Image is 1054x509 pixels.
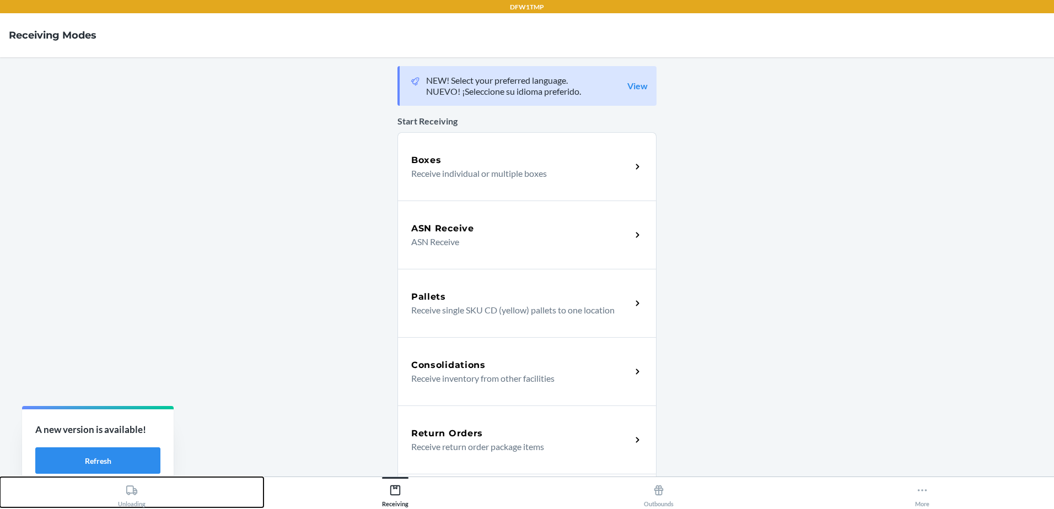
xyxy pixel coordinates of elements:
p: Receive single SKU CD (yellow) pallets to one location [411,304,622,317]
div: Unloading [118,480,146,507]
p: A new version is available! [35,423,160,437]
p: NEW! Select your preferred language. [426,75,581,86]
div: More [915,480,929,507]
h5: Consolidations [411,359,486,372]
a: BoxesReceive individual or multiple boxes [397,132,657,201]
button: More [790,477,1054,507]
h5: Boxes [411,154,442,167]
button: Outbounds [527,477,790,507]
h4: Receiving Modes [9,28,96,42]
p: NUEVO! ¡Seleccione su idioma preferido. [426,86,581,97]
h5: Pallets [411,290,446,304]
a: View [627,80,648,91]
h5: Return Orders [411,427,483,440]
a: ASN ReceiveASN Receive [397,201,657,269]
h5: ASN Receive [411,222,474,235]
p: Receive inventory from other facilities [411,372,622,385]
p: DFW1TMP [510,2,544,12]
p: Start Receiving [397,115,657,128]
button: Refresh [35,447,160,474]
a: PalletsReceive single SKU CD (yellow) pallets to one location [397,269,657,337]
a: ConsolidationsReceive inventory from other facilities [397,337,657,405]
button: Receiving [263,477,527,507]
p: Receive individual or multiple boxes [411,167,622,180]
a: Return OrdersReceive return order package items [397,405,657,474]
div: Outbounds [644,480,674,507]
div: Receiving [382,480,408,507]
p: Receive return order package items [411,440,622,453]
p: ASN Receive [411,235,622,248]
